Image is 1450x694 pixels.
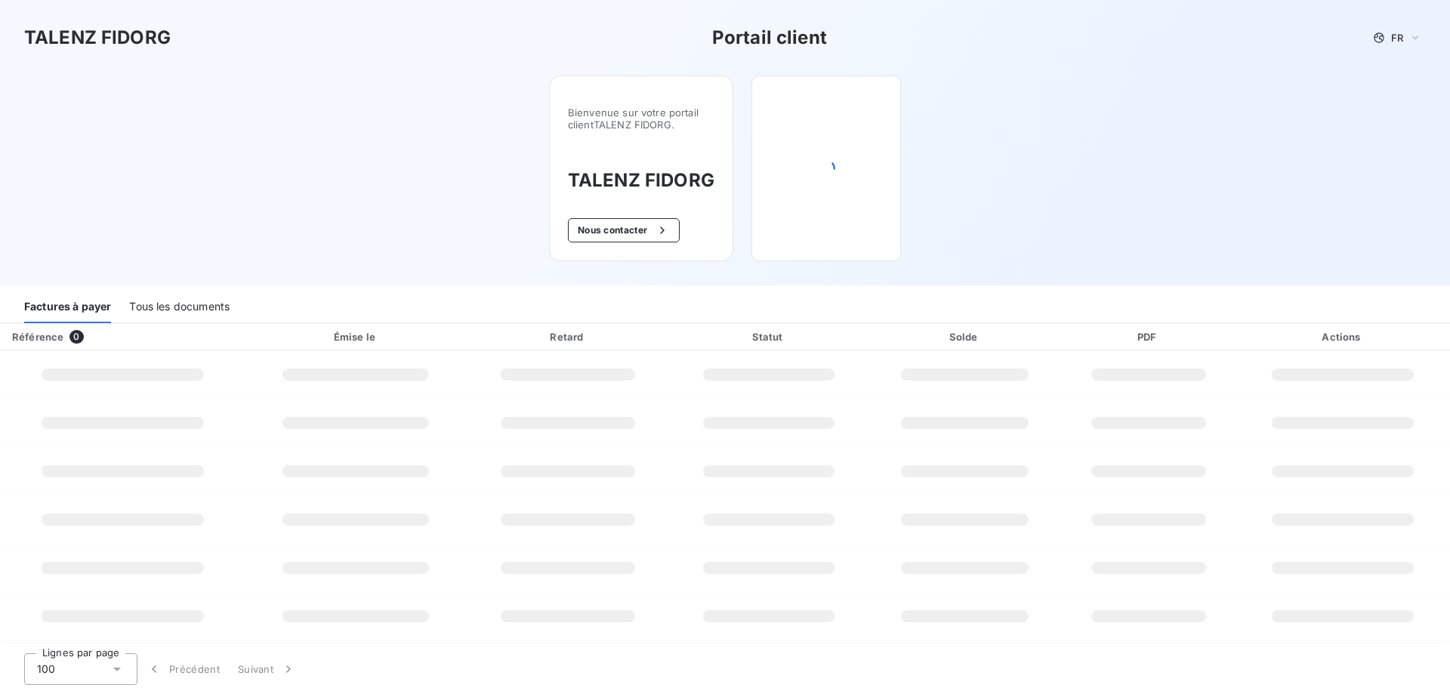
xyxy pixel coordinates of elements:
span: 0 [69,330,83,344]
h3: Portail client [712,24,827,51]
button: Nous contacter [568,218,680,242]
div: Actions [1239,329,1447,344]
button: Précédent [137,653,229,685]
div: Tous les documents [129,291,230,323]
div: Retard [470,329,667,344]
span: FR [1391,32,1403,44]
div: Factures à payer [24,291,111,323]
div: Émise le [248,329,464,344]
button: Suivant [229,653,305,685]
div: PDF [1065,329,1232,344]
span: 100 [37,662,55,677]
span: Bienvenue sur votre portail client TALENZ FIDORG . [568,106,714,131]
div: Solde [872,329,1059,344]
h3: TALENZ FIDORG [568,167,714,194]
div: Statut [673,329,865,344]
h3: TALENZ FIDORG [24,24,171,51]
div: Référence [12,331,63,343]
